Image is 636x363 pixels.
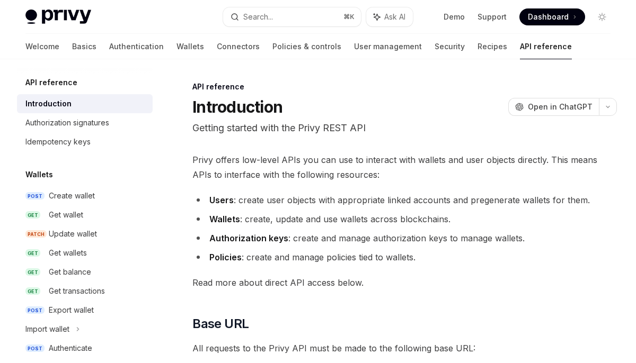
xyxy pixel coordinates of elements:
[594,8,611,25] button: Toggle dark mode
[478,12,507,22] a: Support
[25,192,45,200] span: POST
[528,102,593,112] span: Open in ChatGPT
[49,342,92,355] div: Authenticate
[25,230,47,238] span: PATCH
[25,116,109,129] div: Authorization signatures
[109,34,164,59] a: Authentication
[25,344,45,352] span: POST
[192,193,617,207] li: : create user objects with appropriate linked accounts and pregenerate wallets for them.
[49,266,91,278] div: Get balance
[528,12,569,22] span: Dashboard
[49,247,87,259] div: Get wallets
[209,195,234,205] strong: Users
[25,268,40,276] span: GET
[192,231,617,246] li: : create and manage authorization keys to manage wallets.
[72,34,96,59] a: Basics
[25,34,59,59] a: Welcome
[17,262,153,282] a: GETGet balance
[384,12,405,22] span: Ask AI
[192,81,617,92] div: API reference
[49,285,105,297] div: Get transactions
[192,275,617,290] span: Read more about direct API access below.
[17,94,153,113] a: Introduction
[25,287,40,295] span: GET
[17,224,153,243] a: PATCHUpdate wallet
[209,214,240,224] strong: Wallets
[192,341,617,356] span: All requests to the Privy API must be made to the following base URL:
[25,211,40,219] span: GET
[176,34,204,59] a: Wallets
[192,121,617,135] p: Getting started with the Privy REST API
[49,304,94,316] div: Export wallet
[25,97,72,110] div: Introduction
[217,34,260,59] a: Connectors
[25,249,40,257] span: GET
[17,301,153,320] a: POSTExport wallet
[366,7,413,26] button: Ask AI
[17,282,153,301] a: GETGet transactions
[209,252,242,262] strong: Policies
[17,113,153,132] a: Authorization signatures
[192,315,249,332] span: Base URL
[17,132,153,151] a: Idempotency keys
[17,339,153,358] a: POSTAuthenticate
[25,306,45,314] span: POST
[209,233,288,243] strong: Authorization keys
[444,12,465,22] a: Demo
[243,11,273,23] div: Search...
[17,243,153,262] a: GETGet wallets
[25,76,77,89] h5: API reference
[192,152,617,182] span: Privy offers low-level APIs you can use to interact with wallets and user objects directly. This ...
[25,135,91,148] div: Idempotency keys
[49,228,97,240] div: Update wallet
[192,212,617,226] li: : create, update and use wallets across blockchains.
[49,208,83,221] div: Get wallet
[49,189,95,202] div: Create wallet
[25,168,53,181] h5: Wallets
[478,34,507,59] a: Recipes
[25,10,91,24] img: light logo
[520,34,572,59] a: API reference
[192,250,617,265] li: : create and manage policies tied to wallets.
[272,34,341,59] a: Policies & controls
[519,8,585,25] a: Dashboard
[25,323,69,335] div: Import wallet
[508,98,599,116] button: Open in ChatGPT
[17,205,153,224] a: GETGet wallet
[354,34,422,59] a: User management
[343,13,355,21] span: ⌘ K
[435,34,465,59] a: Security
[17,186,153,205] a: POSTCreate wallet
[192,97,282,116] h1: Introduction
[223,7,360,26] button: Search...⌘K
